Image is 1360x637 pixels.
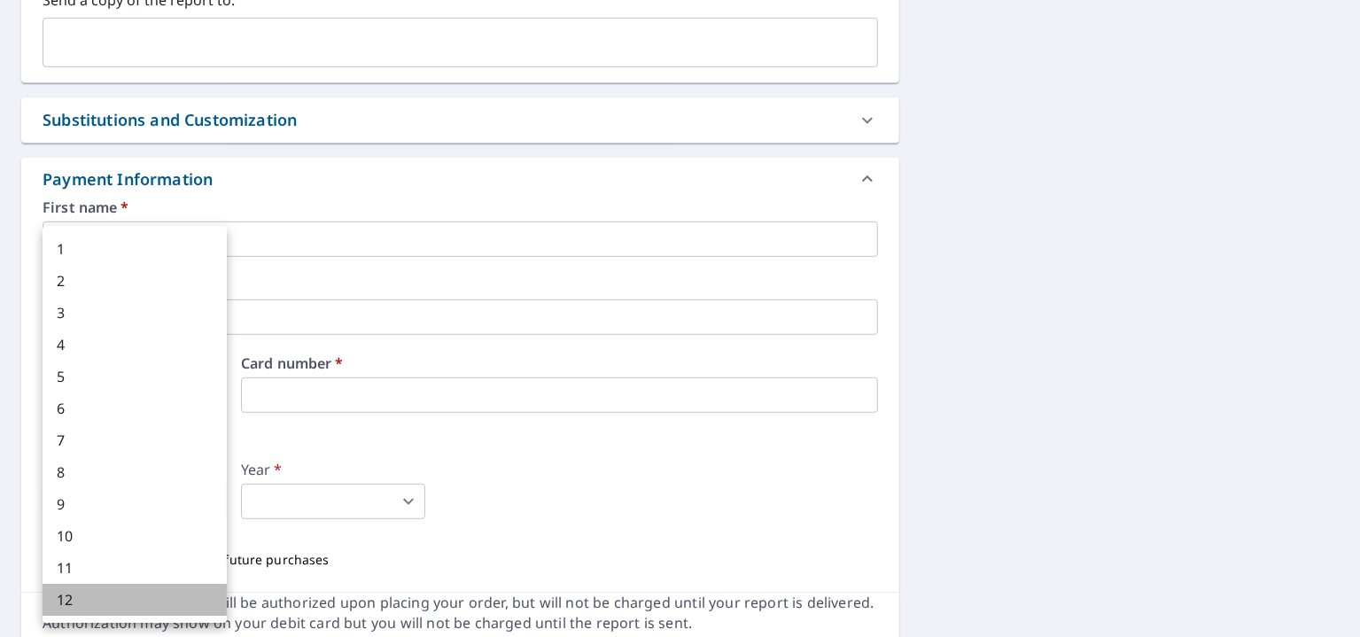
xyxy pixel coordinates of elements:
[43,265,227,297] li: 2
[43,488,227,520] li: 9
[43,392,227,424] li: 6
[43,456,227,488] li: 8
[43,297,227,329] li: 3
[43,424,227,456] li: 7
[43,552,227,584] li: 11
[43,329,227,361] li: 4
[43,520,227,552] li: 10
[43,584,227,616] li: 12
[43,361,227,392] li: 5
[43,233,227,265] li: 1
